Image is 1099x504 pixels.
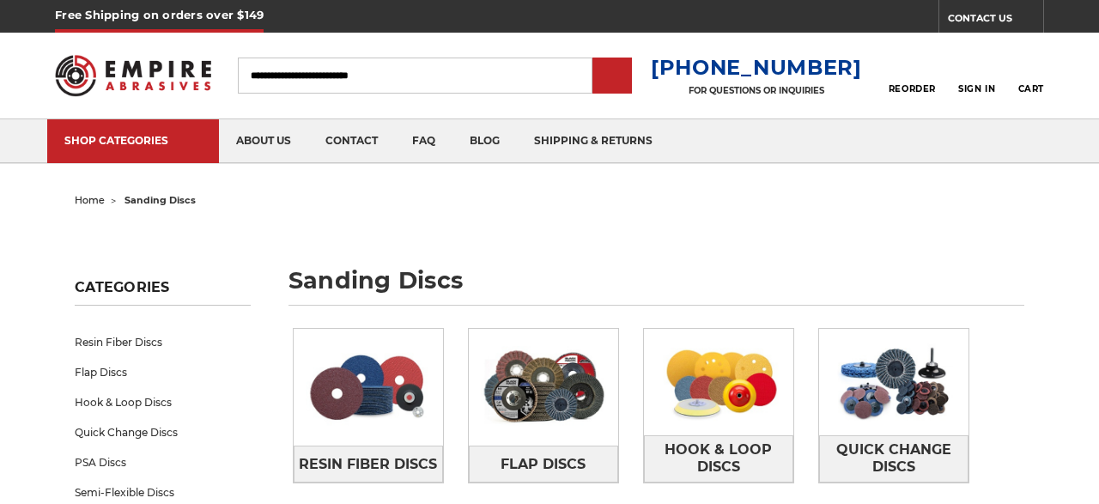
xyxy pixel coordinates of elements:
span: Quick Change Discs [820,435,968,482]
a: PSA Discs [75,447,250,477]
h1: sanding discs [288,269,1024,306]
img: Resin Fiber Discs [294,334,443,440]
a: Cart [1018,57,1044,94]
span: Reorder [889,83,936,94]
img: Quick Change Discs [819,329,968,435]
a: about us [219,119,308,163]
a: contact [308,119,395,163]
img: Empire Abrasives [55,45,211,106]
a: shipping & returns [517,119,670,163]
a: Quick Change Discs [75,417,250,447]
a: Hook & Loop Discs [644,435,793,483]
a: Flap Discs [469,446,618,482]
a: CONTACT US [948,9,1043,33]
span: Sign In [958,83,995,94]
a: [PHONE_NUMBER] [651,55,862,80]
p: FOR QUESTIONS OR INQUIRIES [651,85,862,96]
div: SHOP CATEGORIES [64,134,202,147]
a: Hook & Loop Discs [75,387,250,417]
h5: Categories [75,279,250,306]
input: Submit [595,59,629,94]
img: Flap Discs [469,334,618,440]
a: Resin Fiber Discs [75,327,250,357]
img: Hook & Loop Discs [644,329,793,435]
a: Reorder [889,57,936,94]
span: Cart [1018,83,1044,94]
a: faq [395,119,452,163]
a: blog [452,119,517,163]
span: Resin Fiber Discs [299,450,437,479]
span: Hook & Loop Discs [645,435,792,482]
span: Flap Discs [501,450,586,479]
a: Resin Fiber Discs [294,446,443,482]
a: Quick Change Discs [819,435,968,483]
span: sanding discs [124,194,196,206]
a: home [75,194,105,206]
a: Flap Discs [75,357,250,387]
